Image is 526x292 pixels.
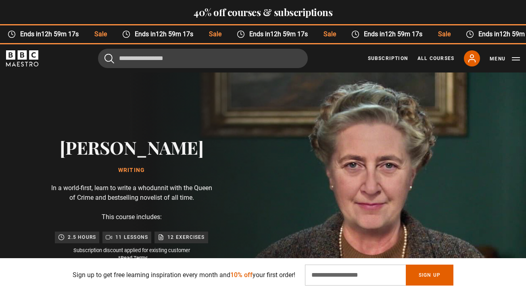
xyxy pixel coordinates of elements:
[490,55,520,63] button: Toggle navigation
[115,233,148,241] p: 11 lessons
[41,30,79,38] time: 12h 59m 17s
[6,50,38,66] svg: BBC Maestro
[73,270,295,280] p: Sign up to get free learning inspiration every month and your first order!
[156,30,193,38] time: 12h 59m 17s
[130,29,201,39] span: Ends in
[104,53,114,63] button: Submit the search query
[359,29,430,39] span: Ends in
[201,29,229,39] span: Sale
[230,271,253,279] span: 10% off
[102,212,162,222] p: This course includes:
[406,265,453,286] button: Sign Up
[121,255,148,261] a: Read Terms
[430,29,458,39] span: Sale
[86,29,114,39] span: Sale
[270,30,308,38] time: 12h 59m 17s
[60,167,204,174] h1: Writing
[68,233,96,241] p: 2.5 hours
[245,29,315,39] span: Ends in
[51,183,212,203] p: In a world-first, learn to write a whodunnit with the Queen of Crime and bestselling novelist of ...
[60,137,204,157] h2: [PERSON_NAME]
[73,246,190,262] small: Subscription discount applied for existing customer
[98,49,308,68] input: Search
[315,29,343,39] span: Sale
[167,233,205,241] p: 12 exercises
[368,55,408,62] a: Subscription
[16,29,86,39] span: Ends in
[417,55,454,62] a: All Courses
[385,30,422,38] time: 12h 59m 17s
